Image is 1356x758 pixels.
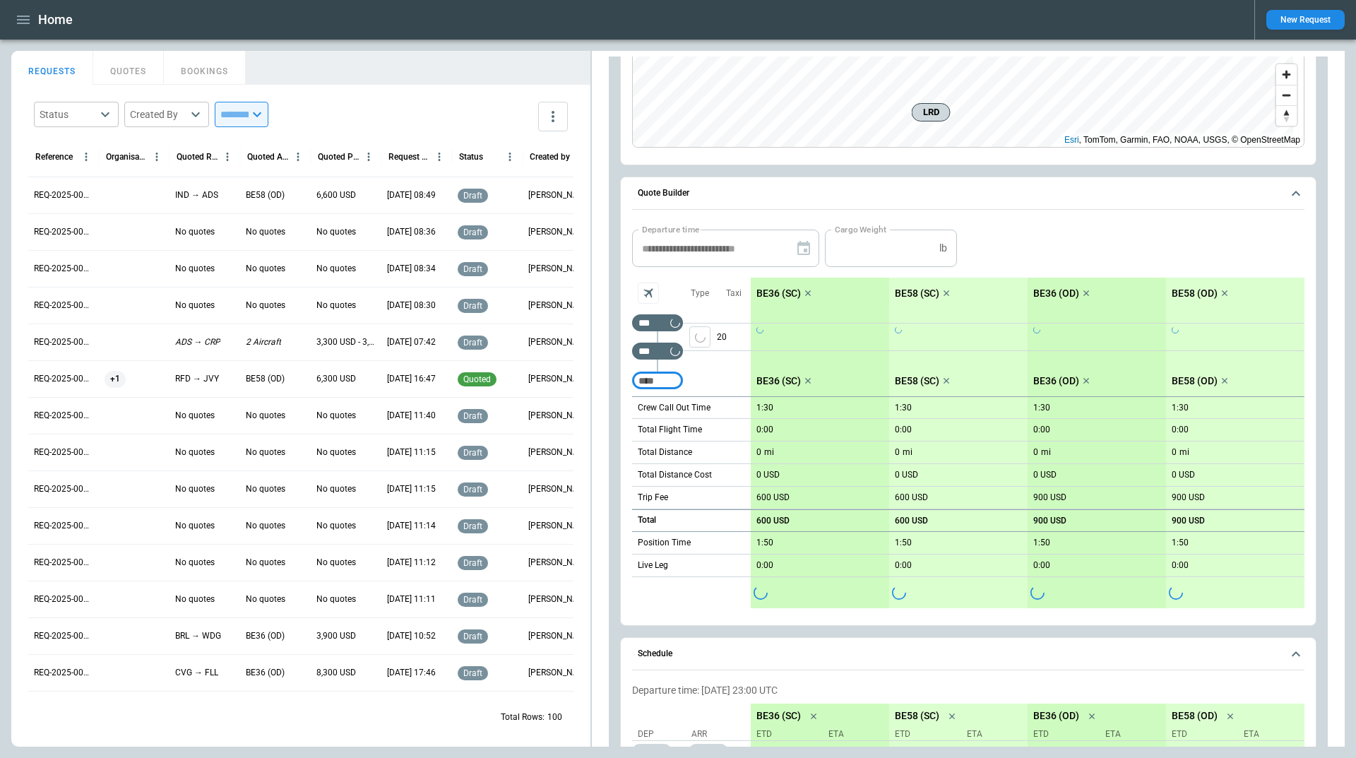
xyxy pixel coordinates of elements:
p: 2 Aircraft [246,336,281,348]
div: Too short [632,343,683,360]
p: No quotes [316,446,356,458]
button: Request Created At (UTC-05:00) column menu [430,148,448,166]
p: No quotes [316,520,356,532]
h1: Home [38,11,73,28]
p: 600 USD [756,492,790,503]
p: 900 USD [1033,516,1066,526]
button: Zoom in [1276,64,1297,85]
p: 09/16/2025 17:46 [387,667,436,679]
p: 0 USD [1172,470,1195,480]
p: 0:00 [756,425,773,435]
p: BE36 (OD) [246,667,285,679]
button: Quoted Route column menu [218,148,237,166]
p: Departure time: [DATE] 23:00 UTC [632,685,1304,697]
p: Arr [691,728,741,740]
p: No quotes [246,593,285,605]
button: Quoted Price column menu [359,148,378,166]
p: Ben Gundermann [528,410,588,422]
p: No quotes [246,300,285,312]
p: No quotes [246,446,285,458]
p: No quotes [246,557,285,569]
p: 09/17/2025 16:47 [387,373,436,385]
span: LRD [918,105,944,119]
p: 3,300 USD - 3,700 USD [316,336,376,348]
p: 0:00 [1172,425,1189,435]
p: 09/17/2025 11:11 [387,593,436,605]
div: Quoted Route [177,152,218,162]
p: 09/22/2025 [1028,747,1094,757]
p: BE58 (OD) [1172,375,1218,387]
p: BE36 (OD) [246,630,285,642]
p: 09/17/2025 11:14 [387,520,436,532]
span: draft [460,411,485,421]
p: 100 [547,711,562,723]
span: draft [460,485,485,495]
div: Reference [35,152,73,162]
p: No quotes [316,226,356,238]
p: Cady Howell [528,189,588,201]
div: Too short [632,314,683,331]
p: BE58 (SC) [895,288,939,300]
button: QUOTES [93,51,164,85]
p: REQ-2025-000295 [34,189,93,201]
div: Request Created At (UTC-05:00) [388,152,430,162]
p: No quotes [175,410,215,422]
p: 1:30 [1172,403,1189,413]
p: mi [764,446,774,458]
p: BE36 (SC) [756,710,801,722]
p: 0:00 [895,425,912,435]
p: 09/17/2025 11:40 [387,410,436,422]
div: Quoted Aircraft [247,152,289,162]
p: REQ-2025-000286 [34,520,93,532]
p: BE36 (SC) [756,288,801,300]
button: more [538,102,568,131]
p: Position Time [638,537,691,549]
p: Total Distance [638,446,692,458]
p: 600 USD [895,516,928,526]
p: No quotes [316,300,356,312]
button: Status column menu [501,148,519,166]
p: REQ-2025-000294 [34,226,93,238]
p: BE36 (OD) [1033,710,1079,722]
p: Ben Gundermann [528,483,588,495]
p: No quotes [175,446,215,458]
p: BRL → WDG [175,630,221,642]
p: 0:00 [895,560,912,571]
p: Ben Gundermann [528,557,588,569]
h6: Total [638,516,656,525]
p: 09/17/2025 10:52 [387,630,436,642]
p: BE58 (SC) [895,710,939,722]
span: draft [460,558,485,568]
p: No quotes [175,300,215,312]
p: ETD [1033,728,1094,740]
p: No quotes [246,520,285,532]
p: Cady Howell [528,226,588,238]
p: REQ-2025-000288 [34,446,93,458]
p: Cady Howell [528,300,588,312]
p: Total Rows: [501,711,545,723]
p: 09/22/2025 [961,747,1028,757]
p: Cady Howell [528,263,588,275]
p: 09/22/2025 [751,747,817,757]
p: George O'Bryan [528,630,588,642]
button: Quote Builder [632,177,1304,210]
p: 09/22/2025 [1100,747,1166,757]
p: Taxi [726,288,742,300]
p: 09/22/2025 08:34 [387,263,436,275]
button: REQUESTS [11,51,93,85]
p: ETA [1238,728,1299,740]
p: 600 USD [756,516,790,526]
button: Created by column menu [571,148,590,166]
p: Trip Fee [638,492,668,504]
p: 0 [895,447,900,458]
p: 3,900 USD [316,630,356,642]
p: BE36 (OD) [1033,375,1079,387]
p: CVG → FLL [175,667,218,679]
p: 900 USD [1172,516,1205,526]
p: 09/17/2025 11:15 [387,446,436,458]
p: 09/22/2025 [889,747,956,757]
div: Created By [130,107,186,122]
p: No quotes [175,593,215,605]
div: Organisation [106,152,148,162]
p: REQ-2025-000282 [34,667,93,679]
